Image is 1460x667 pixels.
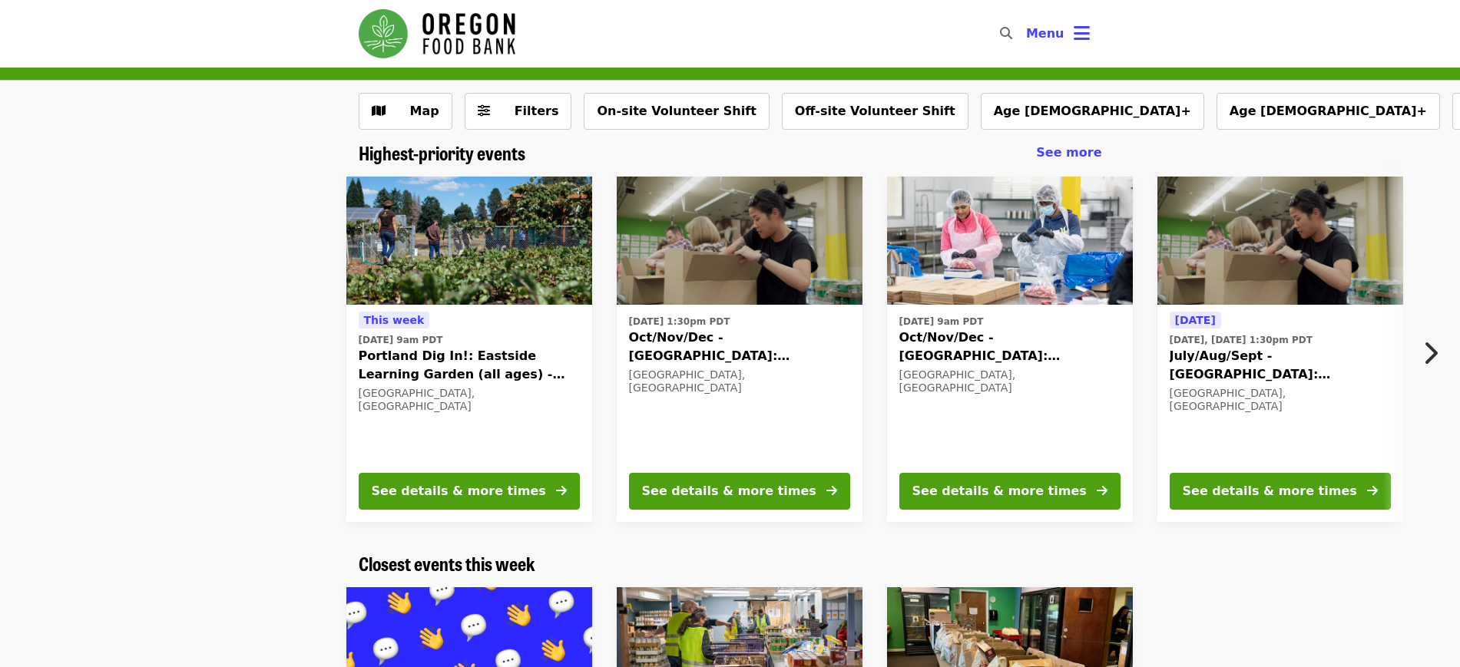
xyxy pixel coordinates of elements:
a: See details for "Portland Dig In!: Eastside Learning Garden (all ages) - Aug/Sept/Oct" [346,177,592,522]
img: Oregon Food Bank - Home [359,9,515,58]
span: Oct/Nov/Dec - [GEOGRAPHIC_DATA]: Repack/Sort (age [DEMOGRAPHIC_DATA]+) [899,329,1121,365]
a: See more [1036,144,1101,162]
time: [DATE] 9am PDT [359,333,443,347]
span: Closest events this week [359,550,535,576]
img: Oct/Nov/Dec - Beaverton: Repack/Sort (age 10+) organized by Oregon Food Bank [887,177,1133,305]
button: See details & more times [1170,473,1391,510]
span: [DATE] [1175,314,1216,326]
span: Map [410,104,439,118]
a: Closest events this week [359,553,535,575]
i: arrow-right icon [556,484,567,498]
div: See details & more times [642,482,816,500]
i: arrow-right icon [1367,484,1378,498]
a: See details for "July/Aug/Sept - Portland: Repack/Sort (age 8+)" [1157,177,1403,522]
a: Highest-priority events [359,142,525,164]
button: Off-site Volunteer Shift [782,93,968,130]
button: Next item [1409,332,1460,375]
div: [GEOGRAPHIC_DATA], [GEOGRAPHIC_DATA] [1170,387,1391,413]
div: [GEOGRAPHIC_DATA], [GEOGRAPHIC_DATA] [899,368,1121,395]
button: Age [DEMOGRAPHIC_DATA]+ [981,93,1204,130]
span: See more [1036,145,1101,160]
button: Filters (0 selected) [465,93,572,130]
span: This week [364,314,425,326]
button: On-site Volunteer Shift [584,93,769,130]
i: arrow-right icon [1097,484,1107,498]
span: Highest-priority events [359,139,525,166]
button: See details & more times [359,473,580,510]
div: Highest-priority events [346,142,1114,164]
div: See details & more times [372,482,546,500]
img: Oct/Nov/Dec - Portland: Repack/Sort (age 8+) organized by Oregon Food Bank [617,177,862,305]
a: See details for "Oct/Nov/Dec - Portland: Repack/Sort (age 8+)" [617,177,862,522]
i: arrow-right icon [826,484,837,498]
button: See details & more times [899,473,1121,510]
img: July/Aug/Sept - Portland: Repack/Sort (age 8+) organized by Oregon Food Bank [1157,177,1403,305]
time: [DATE] 1:30pm PDT [629,315,730,329]
div: [GEOGRAPHIC_DATA], [GEOGRAPHIC_DATA] [629,368,850,395]
input: Search [1021,15,1034,52]
i: sliders-h icon [478,104,490,118]
button: Toggle account menu [1014,15,1102,52]
button: Show map view [359,93,452,130]
div: See details & more times [912,482,1087,500]
span: July/Aug/Sept - [GEOGRAPHIC_DATA]: Repack/Sort (age [DEMOGRAPHIC_DATA]+) [1170,347,1391,384]
span: Portland Dig In!: Eastside Learning Garden (all ages) - Aug/Sept/Oct [359,347,580,384]
div: See details & more times [1183,482,1357,500]
i: search icon [1000,26,1012,41]
a: See details for "Oct/Nov/Dec - Beaverton: Repack/Sort (age 10+)" [887,177,1133,522]
img: Portland Dig In!: Eastside Learning Garden (all ages) - Aug/Sept/Oct organized by Oregon Food Bank [346,177,592,305]
i: map icon [372,104,386,118]
span: Oct/Nov/Dec - [GEOGRAPHIC_DATA]: Repack/Sort (age [DEMOGRAPHIC_DATA]+) [629,329,850,365]
time: [DATE] 9am PDT [899,315,984,329]
button: See details & more times [629,473,850,510]
i: bars icon [1074,22,1090,45]
button: Age [DEMOGRAPHIC_DATA]+ [1217,93,1440,130]
time: [DATE], [DATE] 1:30pm PDT [1170,333,1313,347]
span: Menu [1026,26,1064,41]
span: Filters [515,104,559,118]
i: chevron-right icon [1422,338,1438,368]
div: [GEOGRAPHIC_DATA], [GEOGRAPHIC_DATA] [359,387,580,413]
div: Closest events this week [346,553,1114,575]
